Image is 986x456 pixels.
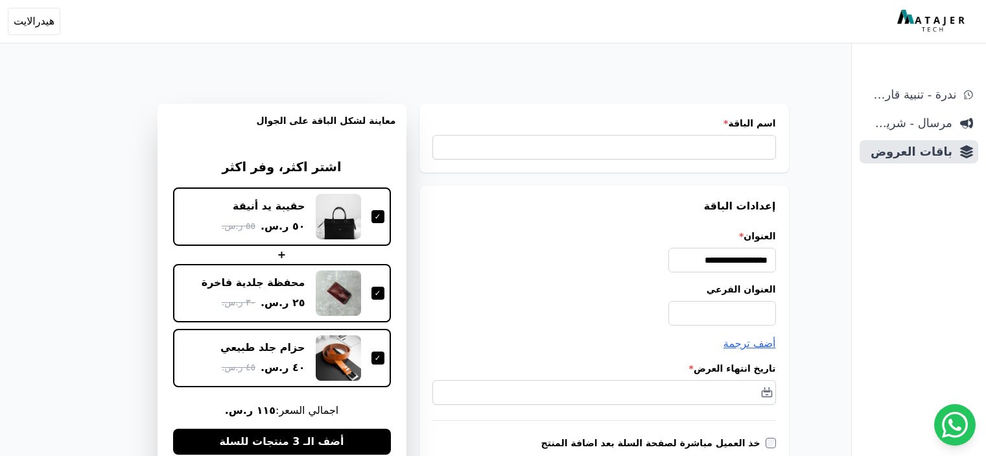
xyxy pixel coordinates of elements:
button: أضف ترجمة [723,336,776,352]
span: باقات العروض [865,143,952,161]
div: حقيبة يد أنيقة [233,199,305,213]
span: ٥٥ ر.س. [222,219,255,233]
span: ٢٥ ر.س. [261,295,305,311]
span: أضف الـ 3 منتجات للسلة [219,434,344,450]
span: مرسال - شريط دعاية [865,114,952,132]
span: ٣٠ ر.س. [222,296,255,309]
span: هيدرالايت [14,14,54,29]
div: حزام جلد طبيعي [220,341,305,355]
h3: معاينة لشكل الباقة على الجوال [168,114,396,143]
label: العنوان [432,230,776,243]
img: محفظة جلدية فاخرة [316,270,361,316]
h3: إعدادات الباقة [432,198,776,214]
button: هيدرالايت [8,8,60,35]
a: باقات العروض [860,140,978,163]
label: خذ العميل مباشرة لصفحة السلة بعد اضافة المنتج [541,437,766,450]
a: ندرة - تنبية قارب علي النفاذ [860,83,978,106]
span: ٤٥ ر.س. [222,361,255,374]
span: اجمالي السعر: [173,403,391,418]
b: ١١٥ ر.س. [225,404,276,416]
div: محفظة جلدية فاخرة [202,276,305,290]
span: أضف ترجمة [723,337,776,350]
img: حزام جلد طبيعي [316,335,361,381]
img: MatajerTech Logo [897,10,968,33]
label: اسم الباقة [432,117,776,130]
img: حقيبة يد أنيقة [316,194,361,239]
h3: اشتر اكثر، وفر اكثر [173,158,391,177]
span: ٤٠ ر.س. [261,360,305,376]
span: ٥٠ ر.س. [261,219,305,234]
div: + [173,247,391,263]
a: مرسال - شريط دعاية [860,112,978,135]
label: العنوان الفرعي [432,283,776,296]
span: ندرة - تنبية قارب علي النفاذ [865,86,956,104]
label: تاريخ انتهاء العرض [432,362,776,375]
button: أضف الـ 3 منتجات للسلة [173,429,391,455]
